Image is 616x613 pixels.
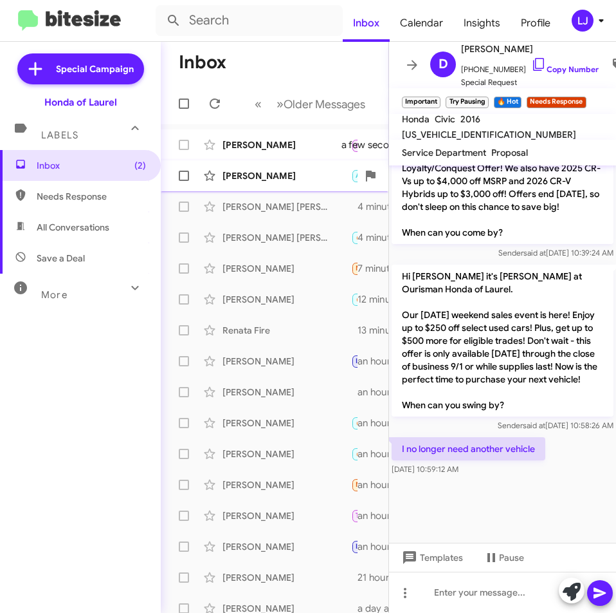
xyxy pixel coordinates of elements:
h1: Inbox [179,52,226,73]
span: Special Request [461,76,599,89]
div: LJ [572,10,593,32]
div: Renata Fire [222,324,351,337]
span: Important [356,357,389,365]
div: Hey [PERSON_NAME] found a car thank you! [351,477,358,492]
div: [PERSON_NAME] [PERSON_NAME] [222,231,351,244]
span: [PHONE_NUMBER] [461,57,599,76]
span: Save a Deal [37,252,85,265]
button: Templates [389,546,473,569]
a: Profile [511,5,561,42]
button: Previous [247,91,269,117]
span: D [439,54,448,75]
span: [US_VEHICLE_IDENTIFICATION_NUMBER] [402,129,576,140]
span: 🔥 Hot [356,295,377,303]
span: Labels [41,129,78,141]
div: [PERSON_NAME] [222,138,351,151]
div: an hour ago [358,540,421,553]
span: Try Pausing [356,511,393,520]
div: [PERSON_NAME] [222,293,351,306]
div: Thanks for getting back to me. Are you available [DATE] by chance? [351,200,358,213]
div: an hour ago [358,386,421,399]
span: » [276,96,284,112]
div: Honda of Laurel [44,96,117,109]
div: [PERSON_NAME] [222,262,351,275]
div: Ok. Just let me know and I’ll set the appointment for you and have the car ready for a second look. [351,571,358,584]
span: Civic [435,113,455,125]
div: Hello [PERSON_NAME]. We do still have a nice selection on HR-Vs available. If you could please co... [351,386,358,399]
div: 13 minutes ago [358,324,433,337]
span: Honda [402,113,430,125]
input: Search [156,5,343,36]
div: Would you be available to stop by for visit [DATE] or [DATE]? [351,324,358,337]
span: (2) [134,159,146,172]
span: Needs Response [356,480,410,489]
button: Pause [473,546,534,569]
button: Next [269,91,373,117]
div: Hello [PERSON_NAME]. That would be awesome. What time would work best for you to stop in for a vi... [351,446,358,461]
div: I no longer need another vehicle [351,539,358,554]
span: Proposal [491,147,528,158]
div: an hour ago [358,448,421,460]
div: [PERSON_NAME] [222,509,351,522]
div: 4 minutes ago [358,231,430,244]
small: 🔥 Hot [494,97,521,108]
div: 7 minutes ago [358,262,430,275]
button: LJ [561,10,602,32]
div: an hour ago [358,509,421,522]
span: Appointment Set [356,171,412,180]
div: 21 hours ago [358,571,424,584]
div: 12 minutes ago [358,293,433,306]
span: said at [523,420,545,430]
p: Hi [PERSON_NAME] it's [PERSON_NAME] at Ourisman Honda of Laurel. Our [DATE] weekend sales event i... [392,265,613,417]
span: Needs Response [37,190,146,203]
div: Hi [PERSON_NAME] asked [PERSON_NAME] if he can provide me with a quote for the Prologue lease to ... [351,261,358,276]
span: Older Messages [284,97,365,111]
a: Copy Number [531,64,599,74]
span: said at [523,248,546,258]
div: an hour ago [358,355,421,368]
div: Not a problem at all and I will ask for her assistance to this right away [351,230,358,245]
div: Good morning, I can't change cars right now... I'll let you know. [351,508,358,523]
div: [PERSON_NAME] [222,478,351,491]
div: [PERSON_NAME] [222,448,351,460]
span: 🔥 Hot [356,449,377,458]
div: [PERSON_NAME] [222,540,351,553]
div: [PERSON_NAME] [222,169,351,182]
span: 2016 [460,113,480,125]
span: More [41,289,68,301]
span: 🔥 Hot [356,233,377,241]
div: Liked “Hello [PERSON_NAME]. At the moment we don't have a release date for the Prelude as of yet.... [351,168,358,183]
span: All Conversations [37,221,109,234]
a: Calendar [390,5,453,42]
div: 1 [351,292,358,306]
span: [PERSON_NAME] [461,41,599,57]
span: 🔥 Hot [356,419,377,427]
small: Needs Response [527,97,586,108]
span: « [255,96,262,112]
div: NExt weekend [351,415,358,430]
span: Sender [DATE] 10:39:24 AM [498,248,613,258]
a: Inbox [343,5,390,42]
span: Sender [DATE] 10:58:26 AM [498,420,613,430]
small: Important [402,97,440,108]
div: [PERSON_NAME] [222,355,351,368]
a: Insights [453,5,511,42]
div: [PERSON_NAME] [222,386,351,399]
span: Templates [399,546,463,569]
span: Inbox [37,159,146,172]
div: an hour ago [358,478,421,491]
div: an hour ago [358,417,421,429]
div: 4 minutes ago [358,200,430,213]
small: Try Pausing [446,97,488,108]
div: a few seconds ago [358,138,435,151]
span: Important [356,542,389,551]
a: Special Campaign [17,53,144,84]
p: I no longer need another vehicle [392,437,545,460]
div: [PERSON_NAME] [PERSON_NAME] [222,200,351,213]
span: Special Campaign [56,62,134,75]
div: [PERSON_NAME] [222,417,351,429]
div: Hey [PERSON_NAME]. Thanks for the note. I have put off buying anything until the spring at the ea... [351,354,358,368]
